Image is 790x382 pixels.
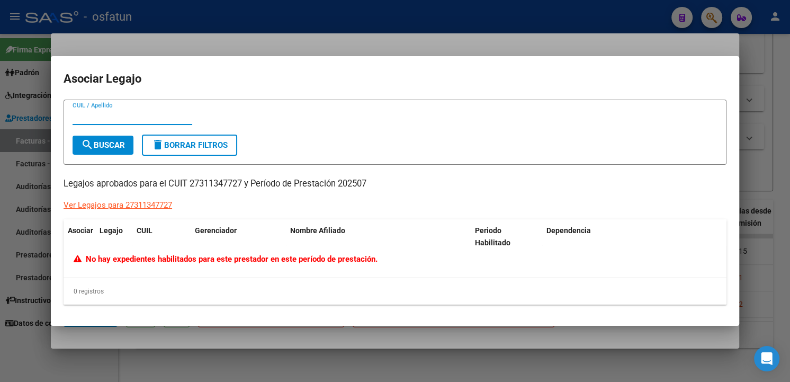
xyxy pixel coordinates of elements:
[542,219,727,254] datatable-header-cell: Dependencia
[286,219,471,254] datatable-header-cell: Nombre Afiliado
[191,219,286,254] datatable-header-cell: Gerenciador
[754,346,779,371] div: Open Intercom Messenger
[100,226,123,235] span: Legajo
[73,136,133,155] button: Buscar
[64,278,726,305] div: 0 registros
[81,140,125,150] span: Buscar
[195,226,237,235] span: Gerenciador
[74,254,378,264] span: No hay expedientes habilitados para este prestador en este período de prestación.
[290,226,345,235] span: Nombre Afiliado
[132,219,191,254] datatable-header-cell: CUIL
[81,138,94,151] mat-icon: search
[151,140,228,150] span: Borrar Filtros
[142,135,237,156] button: Borrar Filtros
[151,138,164,151] mat-icon: delete
[137,226,152,235] span: CUIL
[546,226,591,235] span: Dependencia
[95,219,132,254] datatable-header-cell: Legajo
[64,219,95,254] datatable-header-cell: Asociar
[68,226,93,235] span: Asociar
[64,199,172,211] div: Ver Legajos para 27311347727
[64,177,726,191] p: Legajos aprobados para el CUIT 27311347727 y Período de Prestación 202507
[471,219,542,254] datatable-header-cell: Periodo Habilitado
[64,69,726,89] h2: Asociar Legajo
[475,226,510,247] span: Periodo Habilitado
